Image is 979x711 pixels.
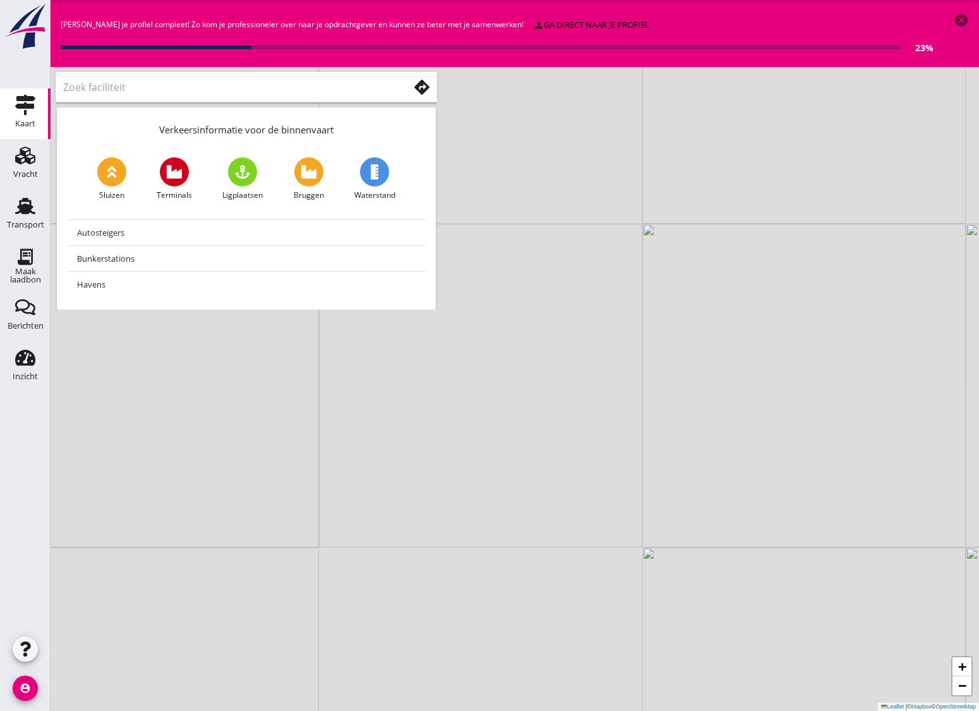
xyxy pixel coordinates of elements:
div: Transport [7,221,44,229]
span: Ligplaatsen [222,190,263,201]
div: Kaart [15,119,35,128]
div: Vracht [13,170,38,178]
span: Waterstand [354,190,395,201]
a: Terminals [157,157,192,201]
i: person [534,20,544,30]
span: | [906,703,907,710]
img: logo-small.a267ee39.svg [3,3,48,50]
div: Bunkerstations [77,251,416,266]
a: Sluizen [97,157,126,201]
div: Verkeersinformatie voor de binnenvaart [57,107,436,147]
div: © © [878,703,979,711]
span: − [958,678,966,693]
div: ga direct naar je profiel [534,19,649,32]
a: Bruggen [294,157,324,201]
div: 23% [900,41,934,54]
div: Inzicht [13,372,38,380]
a: OpenStreetMap [935,703,976,710]
i: cancel [954,13,969,28]
i: account_circle [13,676,38,701]
span: + [958,659,966,674]
div: Havens [77,277,416,292]
a: Ligplaatsen [222,157,263,201]
a: Waterstand [354,157,395,201]
a: Mapbox [911,703,932,710]
div: Autosteigers [77,225,416,240]
span: Bruggen [294,190,324,201]
input: Zoek faciliteit [63,77,391,97]
a: Zoom in [952,657,971,676]
a: ga direct naar je profiel [529,16,654,34]
div: [PERSON_NAME] je profiel compleet! Zo kom je professioneler over naar je opdrachtgever en kunnen ... [61,13,934,57]
div: Berichten [8,322,44,330]
a: Zoom out [952,676,971,695]
a: Leaflet [881,703,904,710]
span: Sluizen [99,190,124,201]
span: Terminals [157,190,192,201]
